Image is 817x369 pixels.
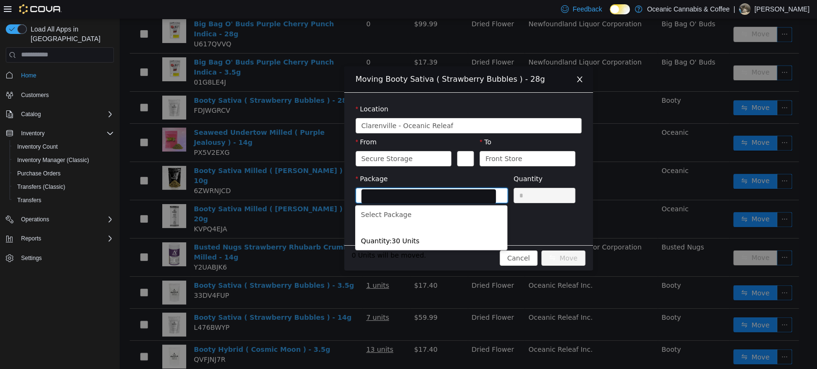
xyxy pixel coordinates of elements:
i: icon: down [450,104,456,111]
button: Inventory Count [10,140,118,153]
i: icon: down [377,174,382,181]
button: Inventory [2,127,118,140]
button: Transfers (Classic) [10,180,118,194]
button: Cancel [380,232,418,247]
span: Settings [17,252,114,264]
span: Inventory [17,128,114,139]
a: Inventory Manager (Classic) [13,154,93,166]
button: Purchase Orders [10,167,118,180]
a: Purchase Orders [13,168,65,179]
label: To [360,119,371,127]
i: icon: down [320,137,326,144]
div: Secure Storage [242,133,293,147]
button: Catalog [2,108,118,121]
span: Quantity : 30 Units [241,218,300,226]
p: [PERSON_NAME] [754,3,809,15]
div: Paige Humby [739,3,750,15]
span: Transfers [13,195,114,206]
label: Package [236,156,268,164]
span: Inventory Manager (Classic) [17,156,89,164]
span: Reports [17,233,114,244]
img: Cova [19,4,62,14]
a: Customers [17,89,53,101]
a: Inventory Count [13,141,62,152]
span: Operations [21,216,49,223]
button: Inventory [17,128,48,139]
span: Inventory [21,130,45,137]
span: Settings [21,254,42,262]
button: Swap [337,132,354,148]
span: Transfers (Classic) [17,183,65,191]
span: Transfers [17,196,41,204]
span: Feedback [572,4,602,14]
input: Package [242,171,376,185]
button: Inventory Manager (Classic) [10,153,118,167]
div: Front Store [366,133,403,147]
nav: Complex example [6,65,114,290]
i: icon: down [444,137,450,144]
span: Purchase Orders [13,168,114,179]
button: Transfers [10,194,118,207]
p: Oceanic Cannabis & Coffee [647,3,730,15]
li: SB0468 [235,204,388,229]
button: Operations [2,213,118,226]
span: Operations [17,214,114,225]
span: Catalog [17,109,114,120]
button: Customers [2,88,118,102]
input: Dark Mode [610,4,630,14]
button: Operations [17,214,53,225]
span: Customers [17,89,114,101]
span: Inventory Count [13,141,114,152]
button: Reports [17,233,45,244]
a: Home [17,70,40,81]
span: Reports [21,235,41,242]
span: Catalog [21,110,41,118]
span: Home [21,72,36,79]
span: Transfers (Classic) [13,181,114,193]
i: icon: close [456,57,464,65]
a: Settings [17,252,45,264]
button: Close [447,48,473,75]
button: icon: swapMove [422,232,466,247]
button: Settings [2,251,118,265]
input: Quantity [394,170,456,184]
span: 0 Units will be moved. [232,232,307,242]
label: Quantity [394,156,423,164]
span: Inventory Count [17,143,58,151]
button: Home [2,68,118,82]
li: Select Package [235,188,388,204]
button: Catalog [17,109,45,120]
span: Load All Apps in [GEOGRAPHIC_DATA] [27,24,114,43]
span: Purchase Orders [17,170,61,177]
span: Inventory Manager (Classic) [13,154,114,166]
span: Home [17,69,114,81]
label: From [236,119,257,127]
label: Location [236,87,269,94]
strong: SB0468 [241,207,270,215]
p: | [733,3,735,15]
a: Transfers [13,195,45,206]
div: Moving Booty Sativa ( Strawberry Bubbles ) - 28g [236,55,462,66]
span: Customers [21,91,49,99]
button: Reports [2,232,118,245]
span: Clarenville - Oceanic Releaf [242,100,334,114]
a: Transfers (Classic) [13,181,69,193]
